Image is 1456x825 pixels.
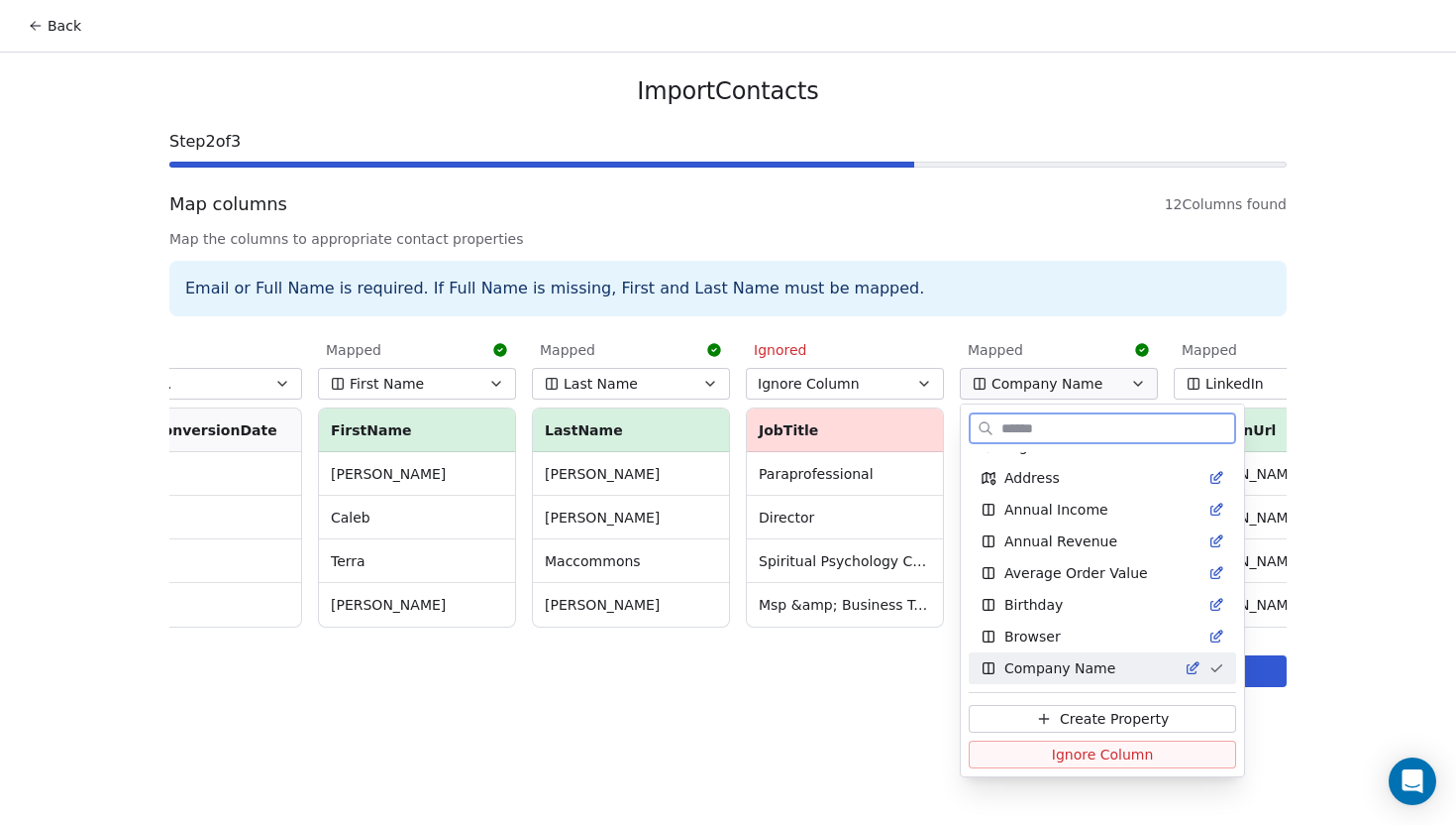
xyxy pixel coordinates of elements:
span: Create Property [1060,709,1169,729]
span: Browser [1004,627,1061,647]
span: Company Name [1004,658,1115,678]
span: Annual Income [1004,500,1108,520]
span: Average Order Value [1004,563,1148,583]
span: Ignore Column [1052,745,1154,765]
span: Annual Revenue [1004,531,1117,551]
span: Birthday [1004,595,1063,615]
button: Create Property [969,705,1236,733]
button: Ignore Column [969,741,1236,768]
span: Address [1004,468,1060,488]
